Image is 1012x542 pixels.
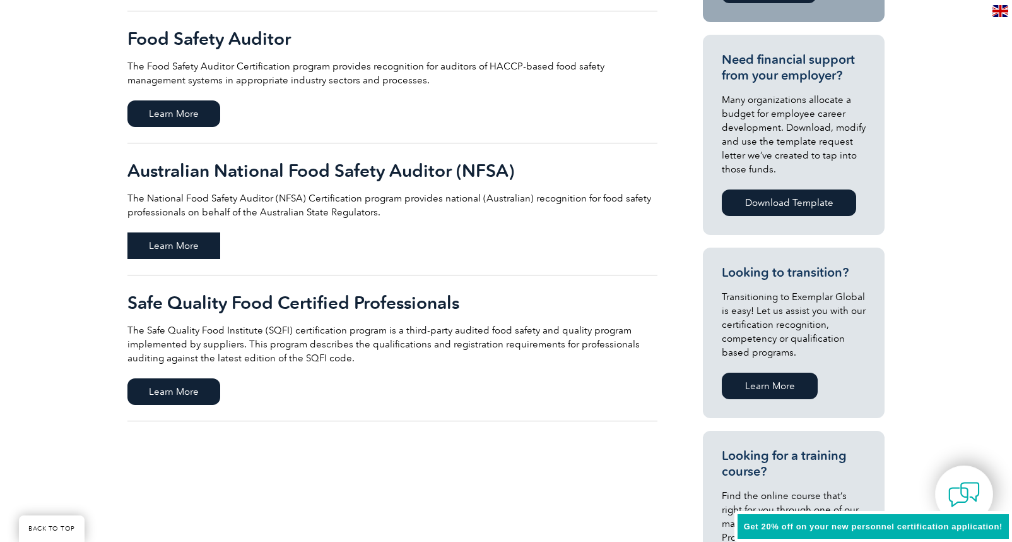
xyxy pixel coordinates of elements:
span: Learn More [127,232,220,259]
a: Food Safety Auditor The Food Safety Auditor Certification program provides recognition for audito... [127,11,657,143]
a: Safe Quality Food Certified Professionals The Safe Quality Food Institute (SQFI) certification pr... [127,275,657,421]
span: Learn More [127,378,220,405]
h3: Need financial support from your employer? [722,52,866,83]
p: Many organizations allocate a budget for employee career development. Download, modify and use th... [722,93,866,176]
p: The National Food Safety Auditor (NFSA) Certification program provides national (Australian) reco... [127,191,657,219]
span: Get 20% off on your new personnel certification application! [744,522,1003,531]
h3: Looking to transition? [722,265,866,280]
p: The Safe Quality Food Institute (SQFI) certification program is a third-party audited food safety... [127,323,657,365]
h2: Food Safety Auditor [127,28,657,49]
a: Download Template [722,190,856,216]
h2: Safe Quality Food Certified Professionals [127,292,657,313]
p: The Food Safety Auditor Certification program provides recognition for auditors of HACCP-based fo... [127,59,657,87]
p: Transitioning to Exemplar Global is easy! Let us assist you with our certification recognition, c... [722,290,866,359]
h3: Looking for a training course? [722,448,866,479]
a: BACK TO TOP [19,515,85,542]
a: Learn More [722,373,818,399]
a: Australian National Food Safety Auditor (NFSA) The National Food Safety Auditor (NFSA) Certificat... [127,143,657,275]
img: contact-chat.png [948,479,980,510]
img: en [992,5,1008,17]
span: Learn More [127,100,220,127]
h2: Australian National Food Safety Auditor (NFSA) [127,160,657,181]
